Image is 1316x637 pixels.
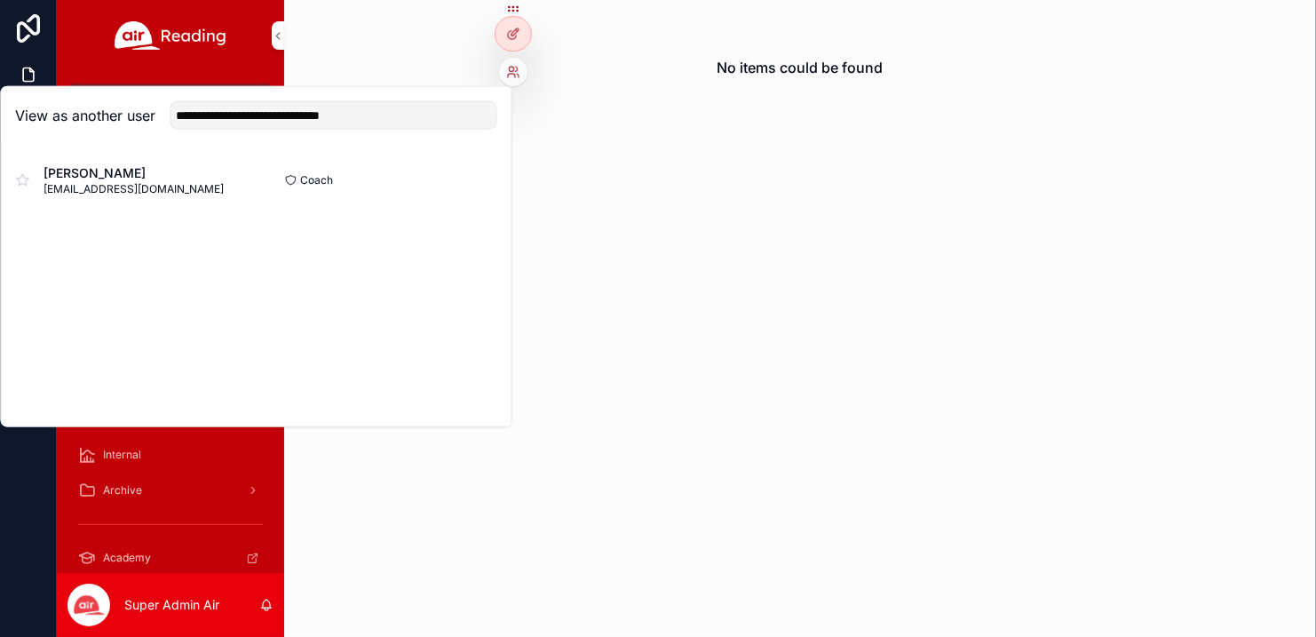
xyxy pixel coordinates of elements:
[44,182,224,196] span: [EMAIL_ADDRESS][DOMAIN_NAME]
[124,596,219,614] p: Super Admin Air
[15,105,155,126] h2: View as another user
[67,439,274,471] a: Internal
[300,173,333,187] span: Coach
[115,21,226,50] img: App logo
[67,84,274,115] a: My Schedule
[103,551,151,565] span: Academy
[67,474,274,506] a: Archive
[44,164,224,182] span: [PERSON_NAME]
[103,483,142,498] span: Archive
[717,57,884,78] h2: No items could be found
[103,448,141,462] span: Internal
[67,542,274,574] a: Academy
[57,71,284,573] div: scrollable content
